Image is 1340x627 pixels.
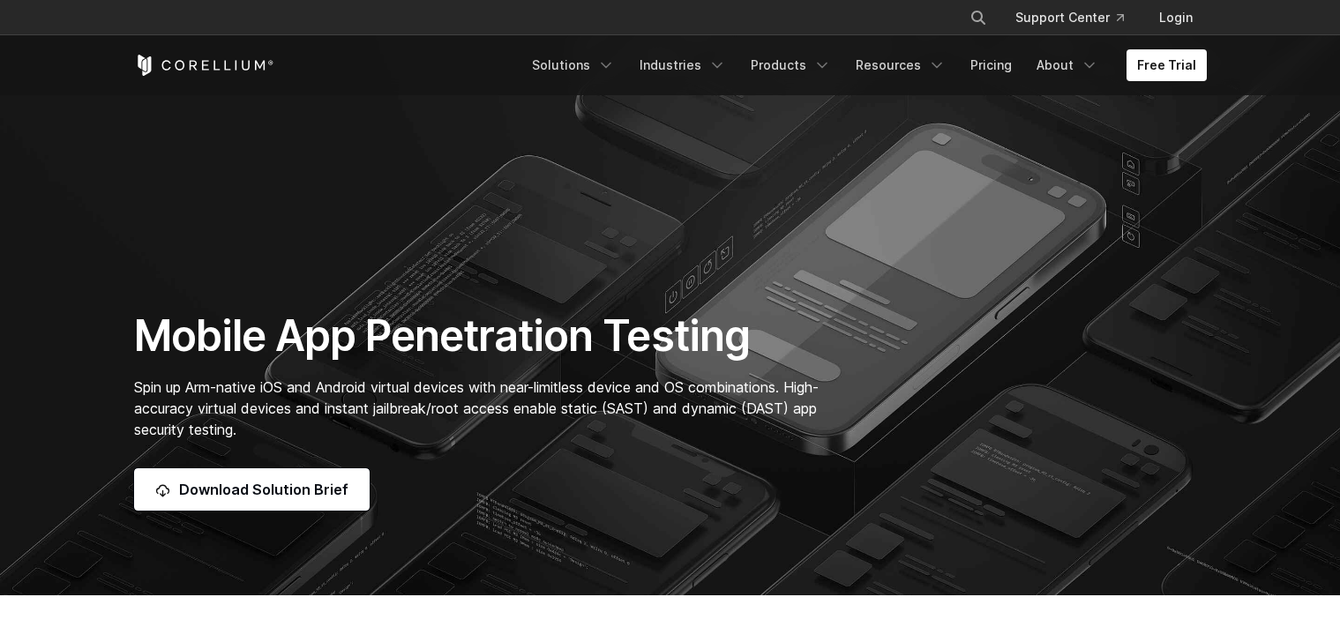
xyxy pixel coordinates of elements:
a: Corellium Home [134,55,274,76]
a: Resources [845,49,956,81]
a: Free Trial [1127,49,1207,81]
span: Download Solution Brief [179,479,348,500]
a: Pricing [960,49,1022,81]
a: Products [740,49,842,81]
div: Navigation Menu [521,49,1207,81]
div: Navigation Menu [948,2,1207,34]
a: Industries [629,49,737,81]
a: Solutions [521,49,625,81]
button: Search [962,2,994,34]
span: Spin up Arm-native iOS and Android virtual devices with near-limitless device and OS combinations... [134,378,819,438]
a: Login [1145,2,1207,34]
a: Support Center [1001,2,1138,34]
h1: Mobile App Penetration Testing [134,310,837,362]
a: About [1026,49,1109,81]
a: Download Solution Brief [134,468,370,511]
